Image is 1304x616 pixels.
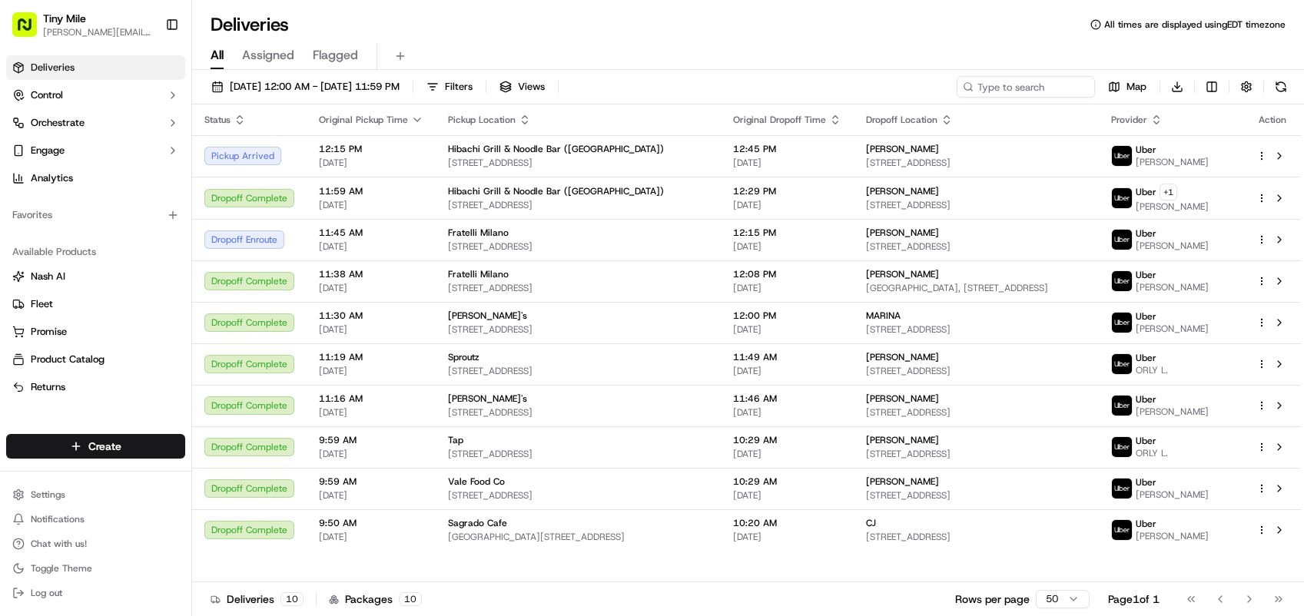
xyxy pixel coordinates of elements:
span: 9:59 AM [319,475,423,488]
span: Chat with us! [31,538,87,550]
div: 10 [399,592,422,606]
span: Uber [1136,227,1156,240]
div: Page 1 of 1 [1108,591,1160,607]
span: 11:19 AM [319,351,423,363]
span: 10:20 AM [733,517,841,529]
span: [STREET_ADDRESS] [448,199,708,211]
span: [DATE] [733,448,841,460]
span: [STREET_ADDRESS] [866,531,1087,543]
span: [GEOGRAPHIC_DATA], [STREET_ADDRESS] [866,282,1087,294]
span: 10:29 AM [733,475,841,488]
span: Original Pickup Time [319,114,408,126]
span: [DATE] [733,531,841,543]
img: uber-new-logo.jpeg [1112,437,1132,457]
span: [STREET_ADDRESS] [866,406,1087,419]
span: [DATE] [319,323,423,336]
span: 12:29 PM [733,185,841,197]
a: Analytics [6,166,185,190]
span: [PERSON_NAME] [866,392,939,405]
span: [DATE] 12:00 AM - [DATE] 11:59 PM [230,80,400,94]
span: Dropoff Location [866,114,937,126]
span: [DATE] [319,157,423,169]
span: [STREET_ADDRESS] [448,406,708,419]
button: Fleet [6,292,185,316]
span: ORLY L. [1136,447,1168,459]
span: Provider [1111,114,1147,126]
span: [PERSON_NAME] [1136,200,1209,213]
button: Toggle Theme [6,558,185,579]
span: 12:08 PM [733,268,841,280]
span: Engage [31,144,65,157]
button: Engage [6,138,185,163]
span: [DATE] [733,199,841,211]
span: Uber [1136,435,1156,447]
button: [PERSON_NAME][EMAIL_ADDRESS] [43,26,153,38]
span: Assigned [242,46,294,65]
span: Pickup Location [448,114,516,126]
button: Tiny Mile [43,11,86,26]
span: 11:30 AM [319,310,423,322]
a: Fleet [12,297,179,311]
span: Sproutz [448,351,479,363]
span: 11:59 AM [319,185,423,197]
span: [STREET_ADDRESS] [866,489,1087,502]
span: Fleet [31,297,53,311]
button: [DATE] 12:00 AM - [DATE] 11:59 PM [204,76,406,98]
div: Action [1256,114,1289,126]
span: MARINA [866,310,901,322]
span: [PERSON_NAME] [866,185,939,197]
img: uber-new-logo.jpeg [1112,313,1132,333]
span: [DATE] [733,489,841,502]
span: [PERSON_NAME] [866,268,939,280]
span: CJ [866,517,876,529]
div: Packages [329,591,422,607]
span: Control [31,88,63,102]
span: [PERSON_NAME]'s [448,310,527,322]
div: Available Products [6,240,185,264]
div: Favorites [6,203,185,227]
span: 12:15 PM [319,143,423,155]
span: Filters [445,80,473,94]
span: [PERSON_NAME] [866,227,939,239]
a: Nash AI [12,270,179,283]
span: [DATE] [733,323,841,336]
span: [STREET_ADDRESS] [448,323,708,336]
span: 9:59 AM [319,434,423,446]
span: 12:45 PM [733,143,841,155]
span: Flagged [313,46,358,65]
span: [STREET_ADDRESS] [866,448,1087,460]
span: [PERSON_NAME] [866,351,939,363]
img: uber-new-logo.jpeg [1112,520,1132,540]
span: Views [518,80,545,94]
div: Deliveries [211,591,304,607]
span: [PERSON_NAME] [1136,156,1209,168]
button: Promise [6,320,185,344]
span: Notifications [31,513,85,525]
span: [STREET_ADDRESS] [448,489,708,502]
span: Fratelli Milano [448,268,509,280]
img: uber-new-logo.jpeg [1112,396,1132,416]
span: Map [1126,80,1146,94]
span: [DATE] [319,489,423,502]
span: [PERSON_NAME] [1136,488,1209,501]
a: Returns [12,380,179,394]
a: Product Catalog [12,353,179,366]
span: Analytics [31,171,73,185]
img: uber-new-logo.jpeg [1112,271,1132,291]
span: Nash AI [31,270,65,283]
span: [PERSON_NAME] [1136,323,1209,335]
span: All times are displayed using EDT timezone [1104,18,1286,31]
span: [DATE] [733,157,841,169]
span: [STREET_ADDRESS] [448,282,708,294]
span: [PERSON_NAME] [1136,240,1209,252]
span: Product Catalog [31,353,105,366]
span: Promise [31,325,67,339]
img: uber-new-logo.jpeg [1112,146,1132,166]
img: uber-new-logo.jpeg [1112,230,1132,250]
span: Hibachi Grill & Noodle Bar ([GEOGRAPHIC_DATA]) [448,143,664,155]
button: Views [493,76,552,98]
img: uber-new-logo.jpeg [1112,479,1132,498]
a: Promise [12,325,179,339]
